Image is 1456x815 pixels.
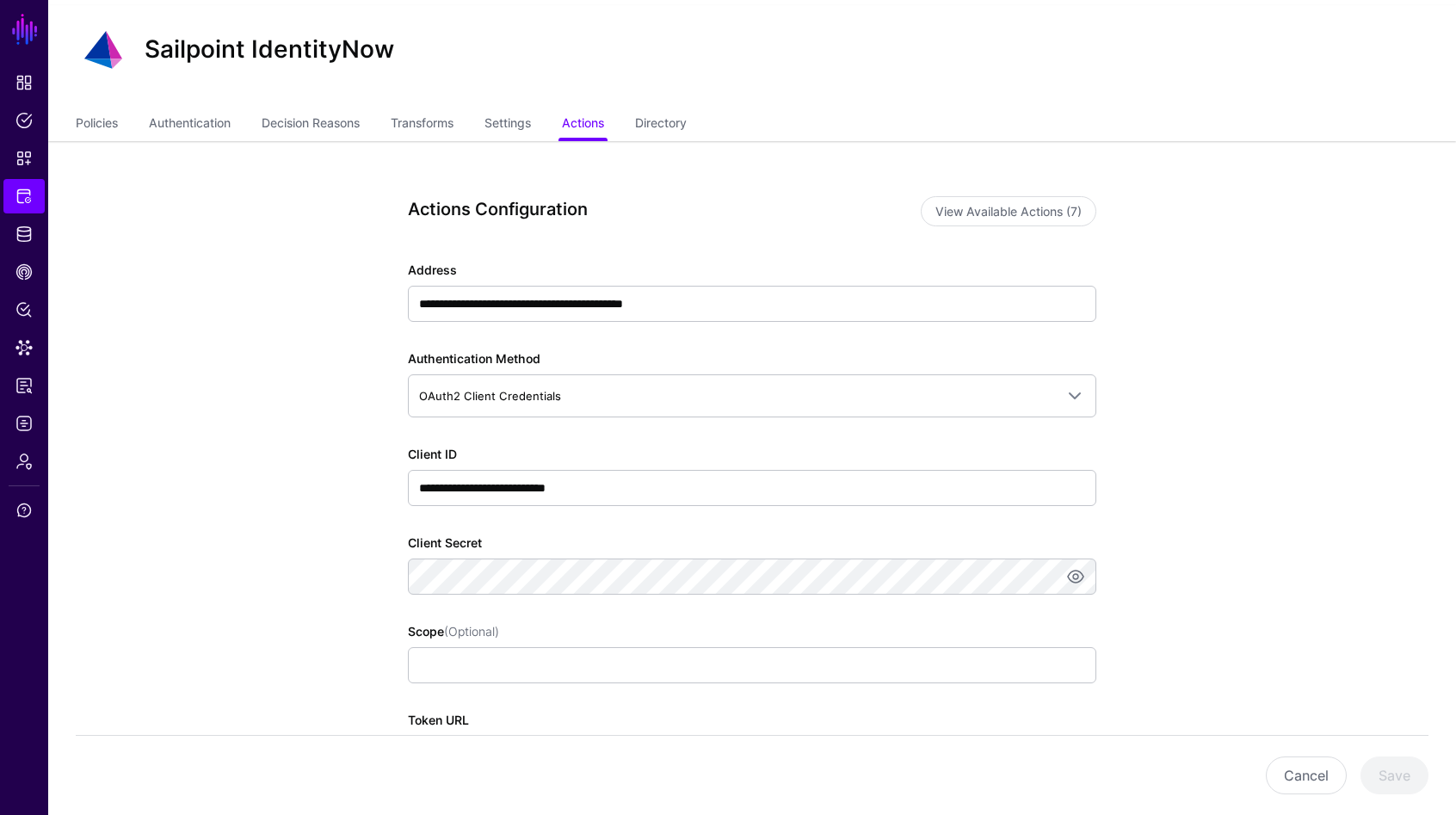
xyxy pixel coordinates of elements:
[15,188,33,205] span: Protected Systems
[408,261,457,279] label: Address
[3,368,45,403] a: Reports
[562,108,604,141] a: Actions
[149,108,231,141] a: Authentication
[419,389,561,403] span: OAuth2 Client Credentials
[408,534,482,552] label: Client Secret
[76,108,118,141] a: Policies
[408,199,907,219] h3: Actions Configuration
[15,415,33,432] span: Logs
[408,622,499,640] label: Scope
[15,377,33,394] span: Reports
[391,108,453,141] a: Transforms
[3,65,45,100] a: Dashboard
[3,103,45,138] a: Policies
[921,196,1096,226] button: View Available Actions (7)
[3,141,45,176] a: Snippets
[408,711,469,729] label: Token URL
[76,22,131,77] img: svg+xml;base64,PHN2ZyB3aWR0aD0iNjQiIGhlaWdodD0iNjQiIHZpZXdCb3g9IjAgMCA2NCA2NCIgZmlsbD0ibm9uZSIgeG...
[10,10,40,48] a: SGNL
[15,453,33,470] span: Admin
[15,74,33,91] span: Dashboard
[635,108,687,141] a: Directory
[3,293,45,327] a: Policy Lens
[3,406,45,441] a: Logs
[3,444,45,479] a: Admin
[408,349,540,367] label: Authentication Method
[15,150,33,167] span: Snippets
[408,445,457,463] label: Client ID
[3,179,45,213] a: Protected Systems
[484,108,531,141] a: Settings
[444,624,499,639] span: (Optional)
[15,225,33,243] span: Identity Data Fabric
[15,112,33,129] span: Policies
[262,108,360,141] a: Decision Reasons
[145,35,394,65] h2: Sailpoint IdentityNow
[15,263,33,281] span: CAEP Hub
[15,502,33,519] span: Support
[15,339,33,356] span: Data Lens
[1266,756,1347,794] button: Cancel
[3,255,45,289] a: CAEP Hub
[3,217,45,251] a: Identity Data Fabric
[3,330,45,365] a: Data Lens
[15,301,33,318] span: Policy Lens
